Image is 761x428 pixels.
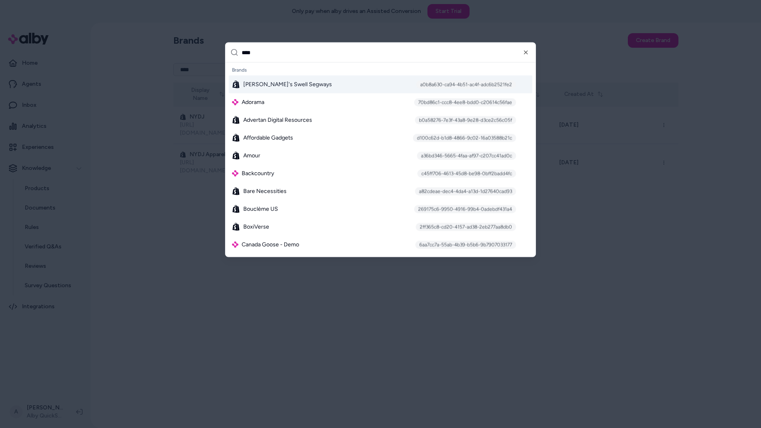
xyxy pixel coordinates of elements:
span: Canada Goose - Demo [242,241,299,249]
img: alby Logo [232,170,238,177]
span: Amour [243,152,260,160]
div: a36bd346-5665-4faa-af97-c207cc41ad0c [417,152,516,160]
span: [PERSON_NAME]'s Swell Segways [243,81,332,89]
span: Adorama [242,98,264,106]
div: a0b8a630-ca94-4b51-ac4f-adc6b2521fe2 [416,81,516,89]
div: 2ff365c8-cd20-4157-ad38-2eb277aa8db0 [416,223,516,231]
span: Advertan Digital Resources [243,116,312,124]
div: c45ff706-4613-45d8-be98-0bff2badd4fc [417,170,516,178]
div: 269175c6-9950-4916-99b4-0adebdf431a4 [414,205,516,213]
div: 6aa7cc7a-55ab-4b39-b5b6-9b7907033177 [415,241,516,249]
div: Brands [229,64,532,76]
img: alby Logo [232,99,238,106]
div: d100c62d-b1d8-4866-9c02-16a03588b21c [413,134,516,142]
span: BoxiVerse [243,223,269,231]
div: a82cdeae-dec4-4da4-a13d-1d27640cad93 [415,187,516,195]
div: 70bd86c1-ccc8-4ee8-bdd0-c20614c56fae [414,98,516,106]
div: b0a58276-7e3f-43a8-9e28-d3ce2c56c05f [415,116,516,124]
span: Bouclème US [243,205,278,213]
span: Affordable Gadgets [243,134,293,142]
span: Bare Necessities [243,187,287,195]
span: Backcountry [242,170,274,178]
img: alby Logo [232,242,238,248]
